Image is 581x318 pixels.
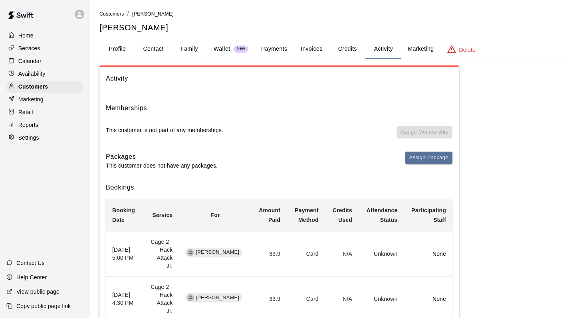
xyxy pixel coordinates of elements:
[367,207,398,223] b: Attendance Status
[18,32,34,40] p: Home
[259,207,280,223] b: Amount Paid
[6,81,83,93] a: Customers
[99,22,571,33] h5: [PERSON_NAME]
[106,231,143,276] th: [DATE] 5:00 PM
[106,73,452,84] span: Activity
[18,44,40,52] p: Services
[187,249,194,256] div: Gianni Colella
[106,103,147,113] h6: Memberships
[143,231,179,276] td: Cage 2 - Hack Attack Jr.
[411,207,446,223] b: Participating Staff
[329,40,365,59] button: Credits
[287,231,325,276] td: Card
[106,126,223,134] p: This customer is not part of any memberships.
[187,294,194,301] div: Gianni Colella
[210,212,220,218] b: For
[6,42,83,54] a: Services
[6,106,83,118] a: Retail
[18,70,46,78] p: Availability
[171,40,207,59] button: Family
[18,134,39,142] p: Settings
[112,207,135,223] b: Booking Date
[192,249,242,256] span: [PERSON_NAME]
[99,10,124,17] a: Customers
[106,182,452,193] h6: Bookings
[295,207,318,223] b: Payment Method
[234,46,248,51] span: New
[6,119,83,131] a: Reports
[16,302,71,310] p: Copy public page link
[106,162,218,170] p: This customer does not have any packages.
[18,83,48,91] p: Customers
[359,231,404,276] td: Unknown
[16,259,45,267] p: Contact Us
[325,231,359,276] td: N/A
[18,95,44,103] p: Marketing
[18,108,33,116] p: Retail
[397,126,452,145] span: You don't have any memberships
[365,40,401,59] button: Activity
[6,132,83,144] a: Settings
[192,294,242,302] span: [PERSON_NAME]
[99,10,571,18] nav: breadcrumb
[405,152,452,164] button: Assign Package
[293,40,329,59] button: Invoices
[214,45,230,53] p: Wallet
[99,40,135,59] button: Profile
[252,231,287,276] td: 33.9
[99,11,124,17] span: Customers
[18,57,42,65] p: Calendar
[6,55,83,67] a: Calendar
[16,288,59,296] p: View public page
[410,295,446,303] p: None
[6,30,83,41] a: Home
[135,40,171,59] button: Contact
[106,152,218,162] h6: Packages
[16,273,47,281] p: Help Center
[127,10,129,18] li: /
[18,121,38,129] p: Reports
[6,68,83,80] a: Availability
[6,93,83,105] a: Marketing
[132,11,174,17] span: [PERSON_NAME]
[459,46,476,54] p: Delete
[152,212,173,218] b: Service
[333,207,352,223] b: Credits Used
[401,40,440,59] button: Marketing
[255,40,293,59] button: Payments
[99,40,571,59] div: basic tabs example
[410,250,446,258] p: None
